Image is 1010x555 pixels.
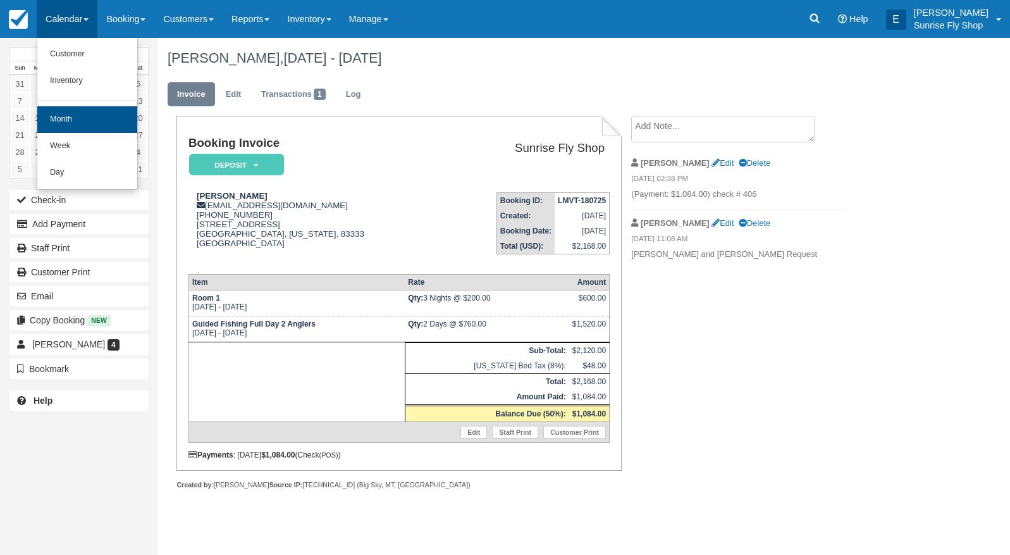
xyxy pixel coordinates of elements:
h1: Booking Invoice [188,137,445,150]
ul: Calendar [37,38,138,190]
strong: Qty [408,320,423,328]
strong: Room 1 [192,294,220,302]
th: Mon [30,61,49,75]
a: Month [37,106,137,133]
a: 22 [30,127,49,144]
a: 29 [30,144,49,161]
td: 3 Nights @ $200.00 [405,290,569,316]
strong: LMVT-180725 [558,196,606,205]
a: Delete [739,158,770,168]
td: 2 Days @ $760.00 [405,316,569,342]
strong: Qty [408,294,423,302]
a: 28 [10,144,30,161]
th: Total (USD): [496,239,555,254]
a: Staff Print [9,238,149,258]
a: Inventory [37,68,137,94]
th: Rate [405,274,569,290]
a: Help [9,390,149,411]
strong: [PERSON_NAME] [641,218,710,228]
i: Help [838,15,847,23]
th: Booking ID: [496,193,555,209]
strong: [PERSON_NAME] [641,158,710,168]
a: Edit [460,426,487,439]
div: $600.00 [572,294,606,313]
strong: Payments [188,451,233,459]
p: Sunrise Fly Shop [914,19,988,32]
a: Edit [216,82,250,107]
span: [DATE] - [DATE] [283,50,381,66]
span: [PERSON_NAME] [32,339,105,349]
a: 6 [128,75,148,92]
td: $48.00 [569,358,610,374]
a: 11 [128,161,148,178]
a: Customer [37,41,137,68]
a: Customer Print [543,426,606,439]
div: : [DATE] (Check ) [188,451,610,459]
img: checkfront-main-nav-mini-logo.png [9,10,28,29]
div: [EMAIL_ADDRESS][DOMAIN_NAME] [PHONE_NUMBER] [STREET_ADDRESS] [GEOGRAPHIC_DATA], [US_STATE], 83333... [188,191,445,264]
a: 31 [10,75,30,92]
small: (POS) [319,451,338,459]
p: (Payment: $1,084.00) check # 406 [631,189,844,201]
td: $2,168.00 [569,373,610,389]
span: Help [849,14,868,24]
td: [DATE] - [DATE] [188,290,405,316]
button: Copy Booking New [9,310,149,330]
strong: $1,084.00 [261,451,295,459]
strong: Created by: [176,481,214,489]
th: Sun [10,61,30,75]
th: Balance Due (50%): [405,405,569,421]
h2: Sunrise Fly Shop [450,142,605,155]
th: Created: [496,208,555,223]
p: [PERSON_NAME] and [PERSON_NAME] Request [631,249,844,261]
button: Bookmark [9,359,149,379]
a: Invoice [168,82,215,107]
td: [DATE] [555,223,610,239]
td: $1,084.00 [569,389,610,406]
td: [DATE] - [DATE] [188,316,405,342]
th: Total: [405,373,569,389]
th: Item [188,274,405,290]
em: Deposit [189,154,284,176]
a: 8 [30,92,49,109]
td: $2,168.00 [555,239,610,254]
a: Week [37,133,137,159]
a: Edit [711,158,734,168]
a: Transactions1 [252,82,335,107]
strong: Source IP: [269,481,303,489]
a: Day [37,159,137,186]
button: Add Payment [9,214,149,234]
a: 27 [128,127,148,144]
a: 7 [10,92,30,109]
td: [DATE] [555,208,610,223]
a: 13 [128,92,148,109]
td: [US_STATE] Bed Tax (8%): [405,358,569,374]
a: 5 [10,161,30,178]
a: Edit [711,218,734,228]
a: 14 [10,109,30,127]
span: New [87,315,111,326]
th: Amount [569,274,610,290]
th: Sat [128,61,148,75]
strong: [PERSON_NAME] [197,191,268,201]
th: Sub-Total: [405,342,569,358]
h1: [PERSON_NAME], [168,51,906,66]
a: Log [336,82,371,107]
strong: Guided Fishing Full Day 2 Anglers [192,320,316,328]
a: 21 [10,127,30,144]
span: 4 [108,339,120,351]
th: Amount Paid: [405,389,569,406]
a: Delete [739,218,770,228]
a: 4 [128,144,148,161]
em: [DATE] 11:08 AM [631,234,844,247]
button: Check-in [9,190,149,210]
a: Deposit [188,153,280,177]
div: $1,520.00 [572,320,606,339]
div: [PERSON_NAME] [TECHNICAL_ID] (Big Sky, MT, [GEOGRAPHIC_DATA]) [176,480,621,490]
a: 20 [128,109,148,127]
div: E [886,9,906,30]
button: Email [9,286,149,306]
a: 15 [30,109,49,127]
b: Help [34,396,52,406]
th: Booking Date: [496,223,555,239]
